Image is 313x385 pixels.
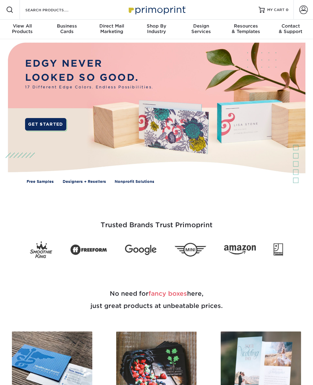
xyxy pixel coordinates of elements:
div: & Support [268,23,313,34]
span: MY CART [267,7,285,13]
span: 0 [286,8,289,12]
a: Designers + Resellers [63,179,106,184]
h2: No need for here, just great products at unbeatable prices. [5,273,308,327]
a: DesignServices [179,20,223,39]
a: Resources& Templates [223,20,268,39]
a: BusinessCards [45,20,89,39]
input: SEARCH PRODUCTS..... [25,6,84,13]
span: Business [45,23,89,29]
a: Contact& Support [268,20,313,39]
span: Shop By [134,23,179,29]
img: Freeform [70,242,107,258]
p: EDGY NEVER [25,56,153,70]
img: Smoothie King [30,241,53,258]
a: Shop ByIndustry [134,20,179,39]
p: LOOKED SO GOOD. [25,70,153,84]
a: Free Samples [27,179,54,184]
img: Primoprint [126,3,187,16]
img: Mini [175,243,206,257]
div: Services [179,23,223,34]
span: Direct Mail [90,23,134,29]
div: Industry [134,23,179,34]
div: & Templates [223,23,268,34]
span: 17 Different Edge Colors. Endless Possibilities. [25,84,153,90]
div: Marketing [90,23,134,34]
span: fancy boxes [149,290,187,297]
h3: Trusted Brands Trust Primoprint [5,206,308,236]
img: Goodwill [274,243,283,256]
a: Direct MailMarketing [90,20,134,39]
img: Google [125,245,156,255]
span: Resources [223,23,268,29]
div: Cards [45,23,89,34]
a: GET STARTED [25,118,66,130]
span: Contact [268,23,313,29]
a: Nonprofit Solutions [115,179,154,184]
img: Amazon [224,245,256,254]
span: Design [179,23,223,29]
